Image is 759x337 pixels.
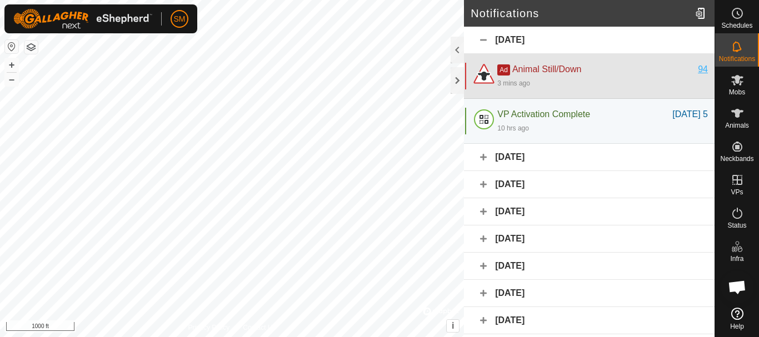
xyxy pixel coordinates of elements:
button: + [5,58,18,72]
span: Neckbands [720,155,753,162]
span: Mobs [729,89,745,95]
div: 94 [698,63,708,76]
div: [DATE] [464,307,715,334]
button: i [447,320,459,332]
div: [DATE] [464,198,715,225]
div: 3 mins ago [497,78,530,88]
div: [DATE] [464,225,715,253]
div: 10 hrs ago [497,123,529,133]
span: VP Activation Complete [497,109,590,119]
span: Infra [730,255,743,262]
button: Map Layers [24,41,38,54]
a: Contact Us [243,323,276,333]
button: – [5,73,18,86]
span: Animal Still/Down [512,64,581,74]
span: Notifications [719,56,755,62]
div: [DATE] [464,27,715,54]
div: [DATE] [464,144,715,171]
img: Gallagher Logo [13,9,152,29]
a: Privacy Policy [188,323,230,333]
span: VPs [731,189,743,195]
span: i [452,321,454,330]
button: Reset Map [5,40,18,53]
span: Status [727,222,746,229]
span: Schedules [721,22,752,29]
span: Animals [725,122,749,129]
div: Open chat [721,270,754,304]
div: [DATE] [464,280,715,307]
span: Help [730,323,744,330]
h2: Notifications [471,7,691,20]
div: [DATE] 5 [672,108,708,121]
span: Ad [497,64,510,76]
div: [DATE] [464,253,715,280]
span: SM [174,13,186,25]
a: Help [715,303,759,334]
div: [DATE] [464,171,715,198]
